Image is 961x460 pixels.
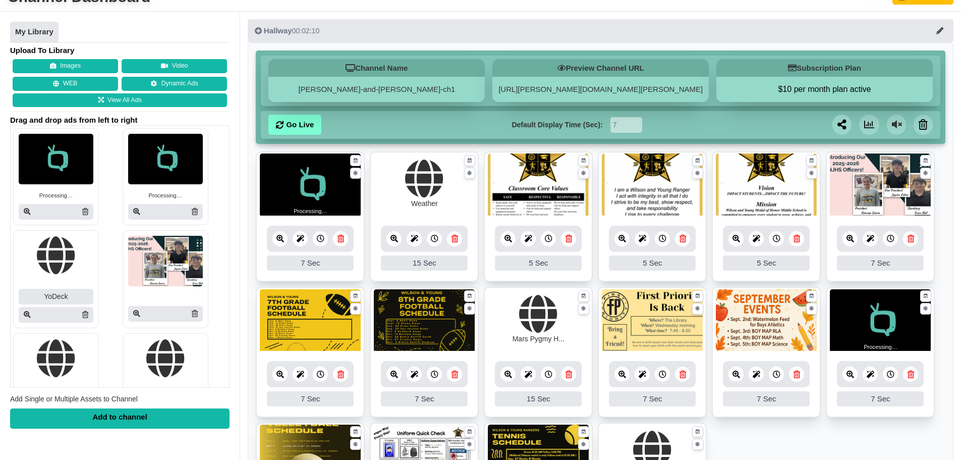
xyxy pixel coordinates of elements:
label: Default Display Time (Sec): [512,120,602,130]
img: Sign stream loading animation [260,154,361,217]
img: Sign stream loading animation [830,289,931,352]
button: Hallway00:02:10 [248,19,953,42]
img: Sign stream loading animation [19,134,93,184]
div: 15 Sec [495,391,582,406]
div: 15 Sec [381,255,468,271]
h5: Channel Name [268,59,485,77]
img: 1802.340 kb [488,154,589,217]
div: 7 Sec [723,391,810,406]
span: Hallway [264,26,292,35]
small: Processing… [148,191,182,200]
div: 5 Sec [495,255,582,271]
input: Seconds [610,117,642,133]
a: Dynamic Ads [122,77,227,91]
div: YoDeck [19,289,93,304]
div: 7 Sec [267,391,354,406]
div: [PERSON_NAME]-and-[PERSON_NAME]-ch1 [268,77,485,102]
h5: Subscription Plan [716,59,933,77]
h5: Preview Channel URL [492,59,709,77]
iframe: Chat Widget [911,412,961,460]
img: 13.968 mb [374,289,475,352]
img: 92.625 kb [602,289,703,352]
span: Drag and drop ads from left to right [10,115,230,125]
div: Add to channel [10,408,230,429]
a: [URL][PERSON_NAME][DOMAIN_NAME][PERSON_NAME] [498,85,703,93]
small: Processing… [294,207,327,216]
div: Weather [411,198,438,209]
div: 7 Sec [837,391,924,406]
img: P250x250 image processing20250915 1593173 1dggp69 [128,236,203,286]
img: Sign stream loading animation [128,134,203,184]
div: 7 Sec [381,391,468,406]
img: 2.760 mb [716,289,817,352]
div: 5 Sec [723,255,810,271]
div: 7 Sec [609,391,696,406]
button: Video [122,59,227,73]
a: My Library [10,22,59,43]
div: 7 Sec [837,255,924,271]
span: Add Single or Multiple Assets to Channel [10,395,138,403]
button: WEB [13,77,118,91]
img: 1786.025 kb [602,154,703,217]
div: 00:02:10 [255,26,319,36]
div: 5 Sec [609,255,696,271]
img: 8.781 mb [260,289,361,352]
img: 1788.290 kb [716,154,817,217]
a: View All Ads [13,93,227,108]
div: Mars Pygmy H... [513,334,564,344]
h4: Upload To Library [10,45,230,56]
small: Processing… [864,343,897,351]
div: 7 Sec [267,255,354,271]
a: Go Live [268,115,321,135]
img: 644.695 kb [830,154,931,217]
small: Processing… [39,191,73,200]
button: $10 per month plan active [716,84,933,94]
button: Images [13,59,118,73]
